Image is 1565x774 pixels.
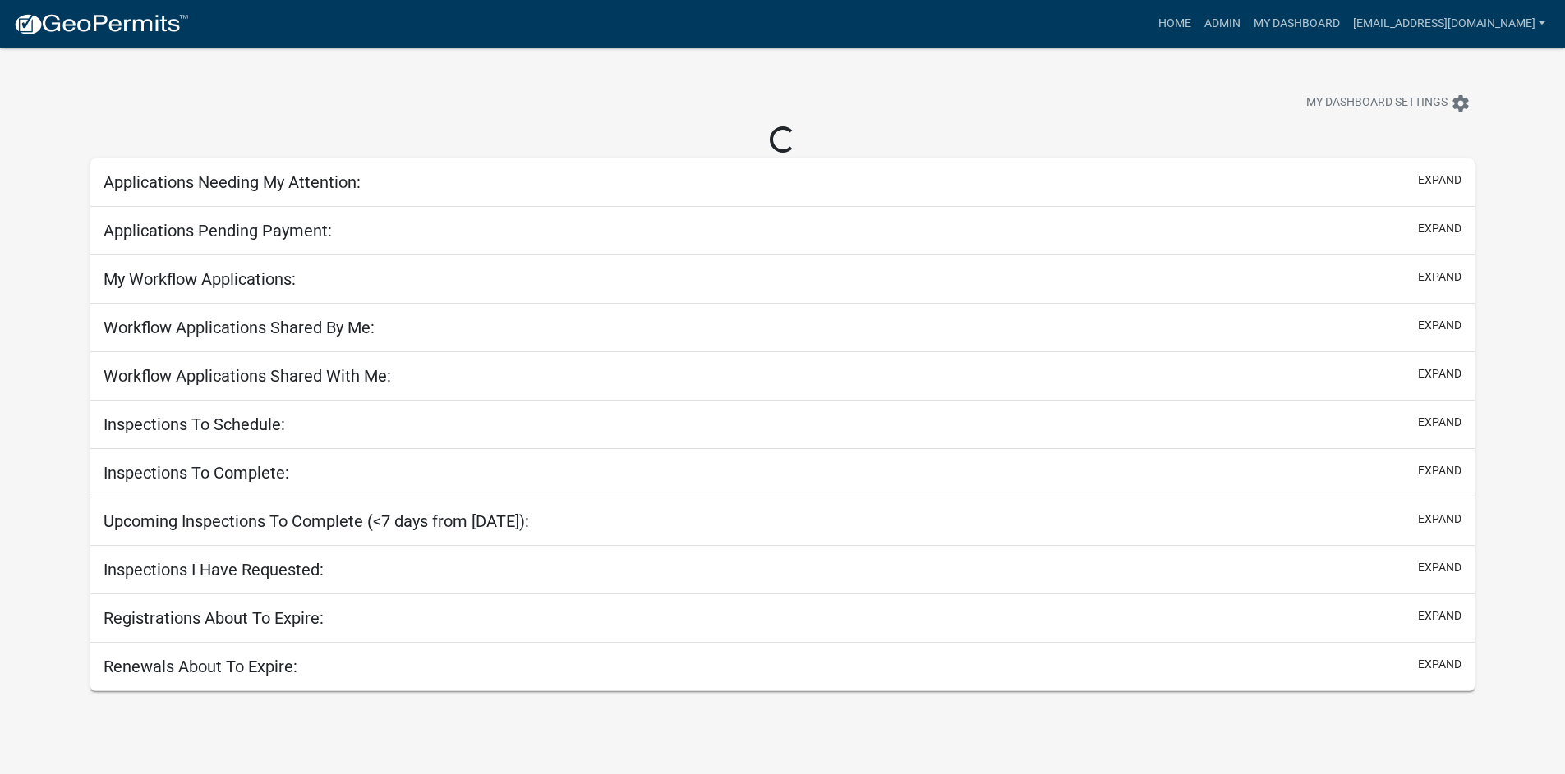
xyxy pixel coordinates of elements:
h5: Workflow Applications Shared By Me: [104,318,375,337]
button: expand [1418,365,1461,382]
button: expand [1418,462,1461,479]
a: Home [1152,8,1198,39]
h5: Registrations About To Expire: [104,608,324,628]
button: expand [1418,220,1461,237]
button: expand [1418,172,1461,189]
a: [EMAIL_ADDRESS][DOMAIN_NAME] [1346,8,1552,39]
button: expand [1418,656,1461,673]
button: expand [1418,607,1461,625]
a: My Dashboard [1247,8,1346,39]
a: Admin [1198,8,1247,39]
button: expand [1418,511,1461,528]
button: expand [1418,559,1461,576]
h5: Inspections To Complete: [104,463,289,483]
span: My Dashboard Settings [1306,94,1448,113]
h5: Inspections I Have Requested: [104,560,324,579]
h5: My Workflow Applications: [104,269,296,289]
i: settings [1451,94,1471,113]
h5: Upcoming Inspections To Complete (<7 days from [DATE]): [104,511,529,531]
button: expand [1418,414,1461,431]
h5: Inspections To Schedule: [104,414,285,434]
h5: Workflow Applications Shared With Me: [104,366,391,386]
button: My Dashboard Settingssettings [1293,87,1484,119]
h5: Applications Pending Payment: [104,221,332,240]
button: expand [1418,317,1461,334]
h5: Renewals About To Expire: [104,657,297,676]
button: expand [1418,268,1461,286]
h5: Applications Needing My Attention: [104,172,361,192]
